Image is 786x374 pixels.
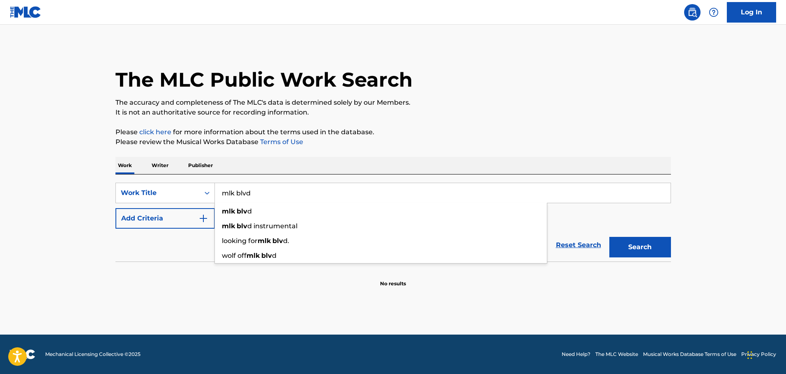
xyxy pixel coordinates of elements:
[643,351,736,358] a: Musical Works Database Terms of Use
[747,343,752,367] div: Drag
[237,207,247,215] strong: blv
[609,237,671,257] button: Search
[705,4,722,21] div: Help
[283,237,289,245] span: d.
[745,335,786,374] iframe: Chat Widget
[222,207,235,215] strong: mlk
[121,188,195,198] div: Work Title
[562,351,590,358] a: Need Help?
[139,128,171,136] a: click here
[222,252,247,259] span: wolf off
[149,157,171,174] p: Writer
[247,207,252,215] span: d
[595,351,638,358] a: The MLC Website
[552,236,605,254] a: Reset Search
[115,67,413,92] h1: The MLC Public Work Search
[247,222,297,230] span: d instrumental
[380,270,406,287] p: No results
[222,222,235,230] strong: mlk
[115,208,215,229] button: Add Criteria
[261,252,272,259] strong: blv
[258,237,271,245] strong: mlk
[237,222,247,230] strong: blv
[258,138,303,146] a: Terms of Use
[741,351,776,358] a: Privacy Policy
[272,237,283,245] strong: blv
[115,183,671,262] form: Search Form
[684,4,701,21] a: Public Search
[186,157,215,174] p: Publisher
[45,351,141,358] span: Mechanical Licensing Collective © 2025
[687,7,697,17] img: search
[115,157,134,174] p: Work
[10,349,35,359] img: logo
[198,213,208,223] img: 9d2ae6d4665cec9f34b9.svg
[222,237,258,245] span: looking for
[727,2,776,23] a: Log In
[709,7,719,17] img: help
[115,127,671,137] p: Please for more information about the terms used in the database.
[115,108,671,117] p: It is not an authoritative source for recording information.
[247,252,260,259] strong: mlk
[115,98,671,108] p: The accuracy and completeness of The MLC's data is determined solely by our Members.
[115,137,671,147] p: Please review the Musical Works Database
[272,252,277,259] span: d
[10,6,41,18] img: MLC Logo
